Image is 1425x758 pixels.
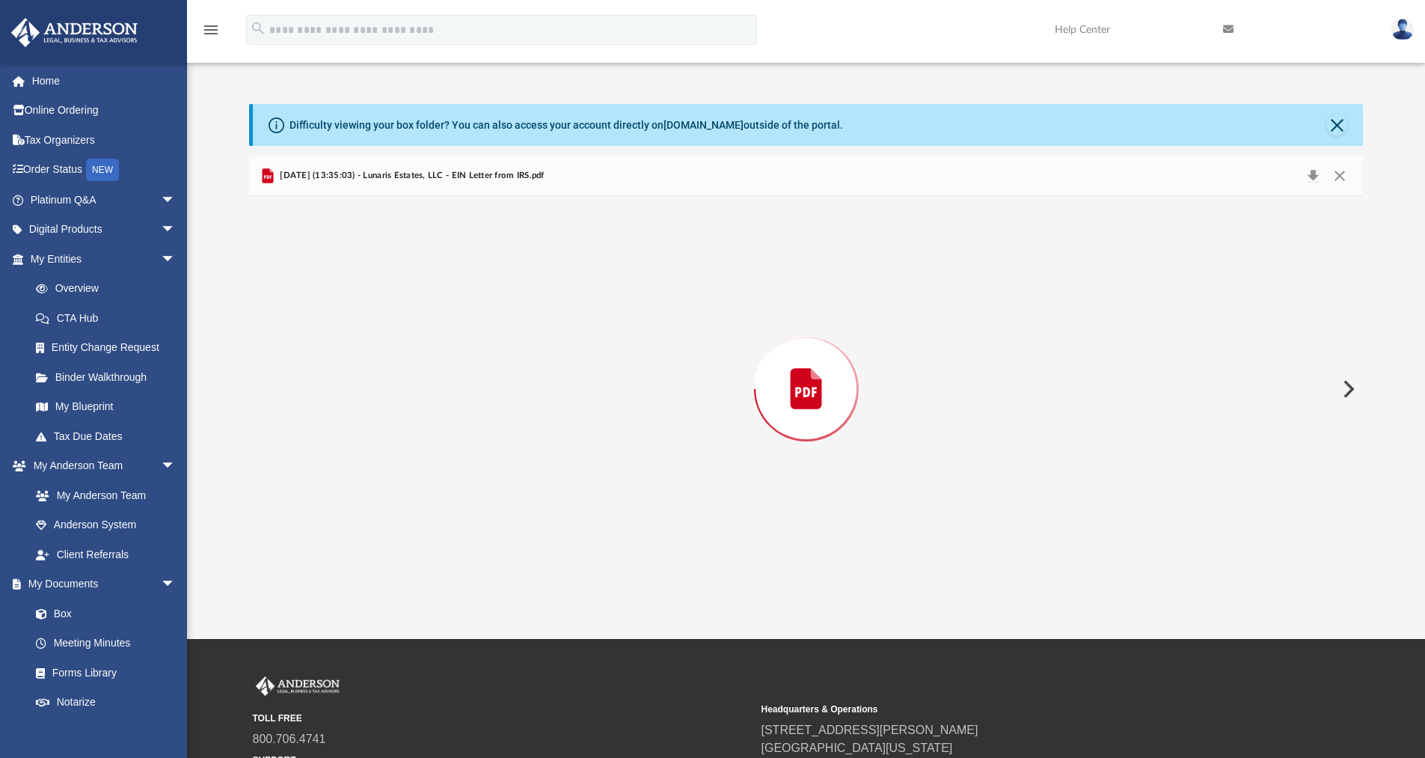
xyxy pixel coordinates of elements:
span: arrow_drop_down [161,244,191,275]
span: [DATE] (13:35:03) - Lunaris Estates, LLC - EIN Letter from IRS.pdf [277,169,545,183]
a: Tax Organizers [10,125,198,155]
span: arrow_drop_down [161,569,191,600]
a: Forms Library [21,658,183,688]
i: menu [202,21,220,39]
a: My Anderson Teamarrow_drop_down [10,451,191,481]
a: CTA Hub [21,303,198,333]
span: arrow_drop_down [161,215,191,245]
a: My Anderson Team [21,480,183,510]
a: Platinum Q&Aarrow_drop_down [10,185,198,215]
a: Online Ordering [10,96,198,126]
button: Next File [1331,368,1364,410]
a: Overview [21,274,198,304]
span: arrow_drop_down [161,185,191,216]
div: NEW [86,159,119,181]
a: Home [10,66,198,96]
div: Difficulty viewing your box folder? You can also access your account directly on outside of the p... [289,117,843,133]
a: [DOMAIN_NAME] [664,119,744,131]
img: User Pic [1391,19,1414,40]
i: search [250,20,266,37]
button: Download [1299,165,1326,186]
a: Meeting Minutes [21,629,191,658]
a: Order StatusNEW [10,155,198,186]
a: Entity Change Request [21,333,198,363]
a: 800.706.4741 [253,733,326,745]
a: Box [21,599,183,629]
img: Anderson Advisors Platinum Portal [253,676,343,696]
a: [STREET_ADDRESS][PERSON_NAME] [761,724,978,736]
a: Client Referrals [21,540,191,569]
div: Preview [249,156,1364,582]
a: menu [202,28,220,39]
a: Notarize [21,688,191,718]
a: Digital Productsarrow_drop_down [10,215,198,245]
button: Close [1326,114,1347,135]
a: Tax Due Dates [21,421,198,451]
small: Headquarters & Operations [761,703,1260,716]
a: [GEOGRAPHIC_DATA][US_STATE] [761,742,953,754]
button: Close [1326,165,1353,186]
a: Binder Walkthrough [21,362,198,392]
img: Anderson Advisors Platinum Portal [7,18,142,47]
small: TOLL FREE [253,712,751,725]
a: Anderson System [21,510,191,540]
span: arrow_drop_down [161,451,191,482]
a: My Blueprint [21,392,191,422]
a: My Entitiesarrow_drop_down [10,244,198,274]
a: My Documentsarrow_drop_down [10,569,191,599]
